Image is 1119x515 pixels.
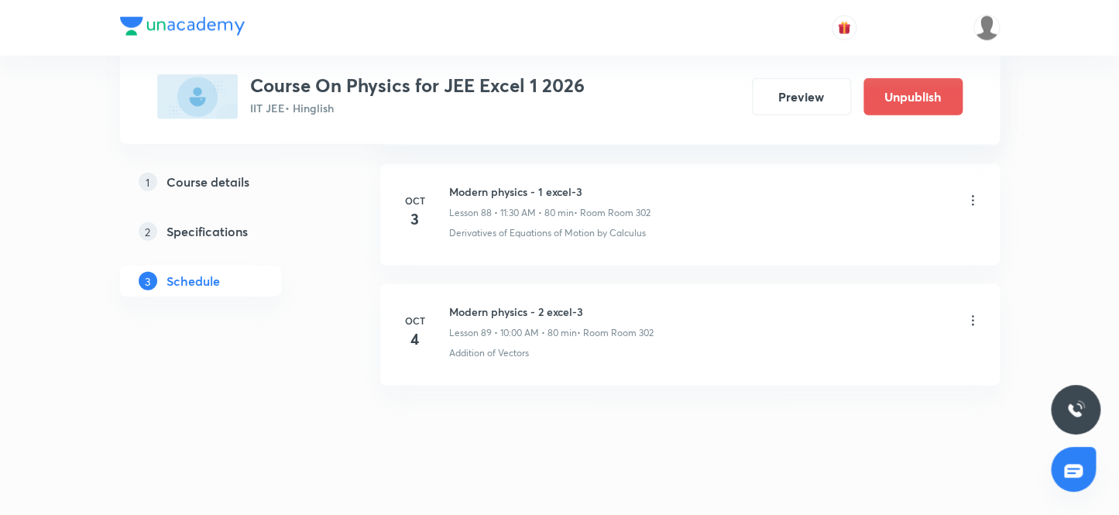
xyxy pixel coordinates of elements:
button: avatar [832,15,856,40]
p: Derivatives of Equations of Motion by Calculus [449,226,646,240]
h6: Modern physics - 2 excel-3 [449,304,654,320]
p: • Room Room 302 [577,326,654,340]
img: ttu [1066,400,1085,419]
button: Unpublish [863,78,963,115]
p: 2 [139,222,157,241]
p: 1 [139,173,157,191]
a: 2Specifications [120,216,331,247]
h5: Course details [166,173,249,191]
h4: 3 [400,208,431,231]
img: avatar [837,21,851,35]
p: IIT JEE • Hinglish [250,100,585,116]
h6: Modern physics - 1 excel-3 [449,184,650,200]
img: CB9F797B-7B79-4523-BE89-205DB2523409_plus.png [157,74,238,119]
p: 3 [139,272,157,290]
a: Company Logo [120,17,245,39]
h6: Oct [400,194,431,208]
p: Lesson 89 • 10:00 AM • 80 min [449,326,577,340]
h5: Schedule [166,272,220,290]
p: Lesson 88 • 11:30 AM • 80 min [449,206,574,220]
img: Devendra Kumar [973,15,1000,41]
a: 1Course details [120,167,331,197]
button: Preview [752,78,851,115]
img: Company Logo [120,17,245,36]
h5: Specifications [166,222,248,241]
h4: 4 [400,328,431,351]
p: Addition of Vectors [449,346,529,360]
h6: Oct [400,314,431,328]
p: • Room Room 302 [574,206,650,220]
h3: Course On Physics for JEE Excel 1 2026 [250,74,585,97]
